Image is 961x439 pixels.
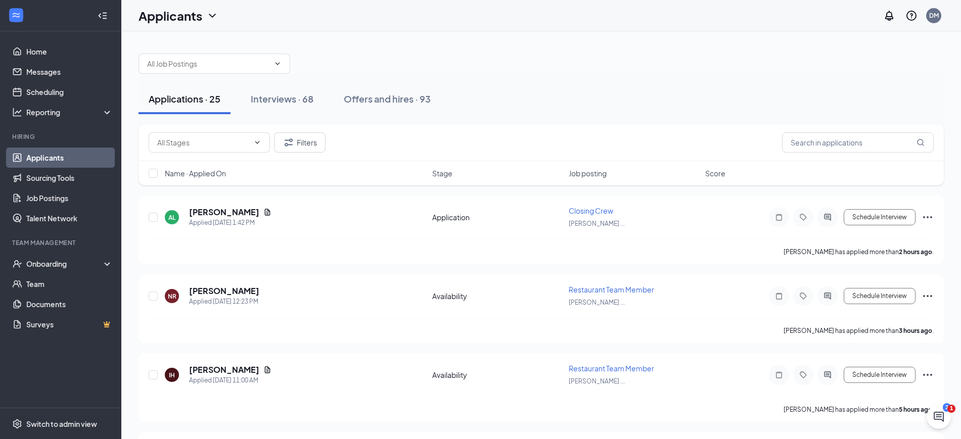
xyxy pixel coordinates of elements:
[12,238,111,247] div: Team Management
[797,292,809,300] svg: Tag
[283,136,295,149] svg: Filter
[569,364,654,373] span: Restaurant Team Member
[263,366,271,374] svg: Document
[784,405,934,414] p: [PERSON_NAME] has applied more than .
[797,213,809,221] svg: Tag
[922,211,934,223] svg: Ellipses
[569,285,654,294] span: Restaurant Team Member
[943,403,951,412] div: 2
[189,285,259,297] h5: [PERSON_NAME]
[26,82,113,102] a: Scheduling
[26,259,104,269] div: Onboarding
[12,107,22,117] svg: Analysis
[26,419,97,429] div: Switch to admin view
[26,208,113,228] a: Talent Network
[26,41,113,62] a: Home
[168,213,175,222] div: AL
[844,288,916,304] button: Schedule Interview
[12,259,22,269] svg: UserCheck
[273,60,282,68] svg: ChevronDown
[899,327,932,334] b: 3 hours ago
[98,11,108,21] svg: Collapse
[11,10,21,20] svg: WorkstreamLogo
[821,213,834,221] svg: ActiveChat
[12,132,111,141] div: Hiring
[899,406,932,413] b: 5 hours ago
[189,218,271,228] div: Applied [DATE] 1:42 PM
[922,369,934,381] svg: Ellipses
[569,299,625,306] span: [PERSON_NAME] ...
[784,248,934,256] p: [PERSON_NAME] has applied more than .
[569,168,607,178] span: Job posting
[189,297,259,307] div: Applied [DATE] 12:23 PM
[797,371,809,379] svg: Tag
[169,371,175,379] div: IH
[905,10,918,22] svg: QuestionInfo
[773,371,785,379] svg: Note
[432,291,563,301] div: Availability
[773,292,785,300] svg: Note
[26,294,113,314] a: Documents
[168,292,176,301] div: NR
[899,248,932,256] b: 2 hours ago
[274,132,326,153] button: Filter Filters
[251,92,313,105] div: Interviews · 68
[569,220,625,227] span: [PERSON_NAME] ...
[782,132,934,153] input: Search in applications
[12,419,22,429] svg: Settings
[821,292,834,300] svg: ActiveChat
[263,208,271,216] svg: Document
[432,168,452,178] span: Stage
[189,375,271,385] div: Applied [DATE] 11:00 AM
[929,11,939,20] div: DM
[784,326,934,335] p: [PERSON_NAME] has applied more than .
[922,290,934,302] svg: Ellipses
[26,148,113,168] a: Applicants
[26,107,113,117] div: Reporting
[149,92,220,105] div: Applications · 25
[189,364,259,375] h5: [PERSON_NAME]
[883,10,895,22] svg: Notifications
[773,213,785,221] svg: Note
[844,209,916,225] button: Schedule Interview
[189,207,259,218] h5: [PERSON_NAME]
[157,137,249,148] input: All Stages
[26,62,113,82] a: Messages
[432,370,563,380] div: Availability
[569,206,613,215] span: Closing Crew
[165,168,226,178] span: Name · Applied On
[253,138,261,147] svg: ChevronDown
[26,274,113,294] a: Team
[705,168,725,178] span: Score
[139,7,202,24] h1: Applicants
[917,138,925,147] svg: MagnifyingGlass
[432,212,563,222] div: Application
[844,367,916,383] button: Schedule Interview
[947,405,955,413] span: 1
[569,377,625,385] span: [PERSON_NAME] ...
[26,314,113,334] a: SurveysCrown
[344,92,431,105] div: Offers and hires · 93
[26,188,113,208] a: Job Postings
[927,405,951,429] iframe: Intercom live chat
[821,371,834,379] svg: ActiveChat
[26,168,113,188] a: Sourcing Tools
[206,10,218,22] svg: ChevronDown
[147,58,269,69] input: All Job Postings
